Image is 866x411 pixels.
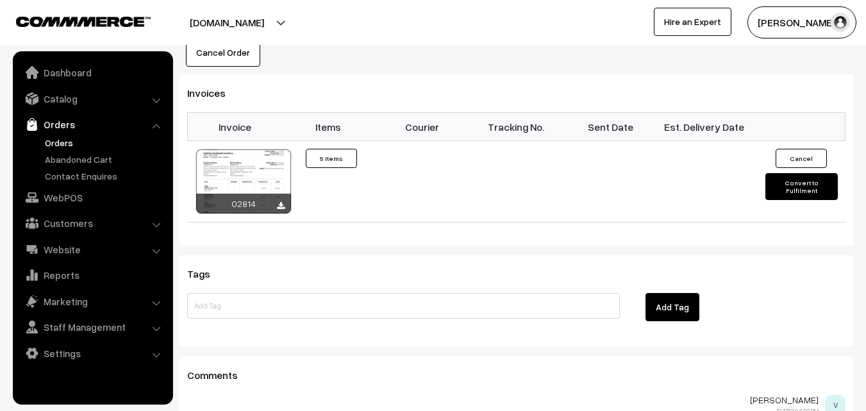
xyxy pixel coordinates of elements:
[16,315,169,339] a: Staff Management
[42,169,169,183] a: Contact Enquires
[16,13,128,28] a: COMMMERCE
[376,113,470,141] th: Courier
[16,186,169,209] a: WebPOS
[42,136,169,149] a: Orders
[187,87,241,99] span: Invoices
[16,212,169,235] a: Customers
[16,113,169,136] a: Orders
[747,6,856,38] button: [PERSON_NAME]
[16,17,151,26] img: COMMMERCE
[16,238,169,261] a: Website
[469,113,563,141] th: Tracking No.
[16,87,169,110] a: Catalog
[563,113,658,141] th: Sent Date
[281,113,376,141] th: Items
[306,149,357,168] button: 5 Items
[16,61,169,84] a: Dashboard
[187,267,226,280] span: Tags
[16,342,169,365] a: Settings
[776,149,827,168] button: Cancel
[645,293,699,321] button: Add Tag
[186,38,260,67] button: Cancel Order
[16,264,169,287] a: Reports
[765,173,838,200] button: Convert to Fulfilment
[16,290,169,313] a: Marketing
[831,13,850,32] img: user
[145,6,309,38] button: [DOMAIN_NAME]
[657,113,751,141] th: Est. Delivery Date
[187,369,253,382] span: Comments
[42,153,169,166] a: Abandoned Cart
[196,194,291,214] div: 02814
[187,395,819,405] p: [PERSON_NAME]
[187,293,620,319] input: Add Tag
[654,8,731,36] a: Hire an Expert
[188,113,282,141] th: Invoice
